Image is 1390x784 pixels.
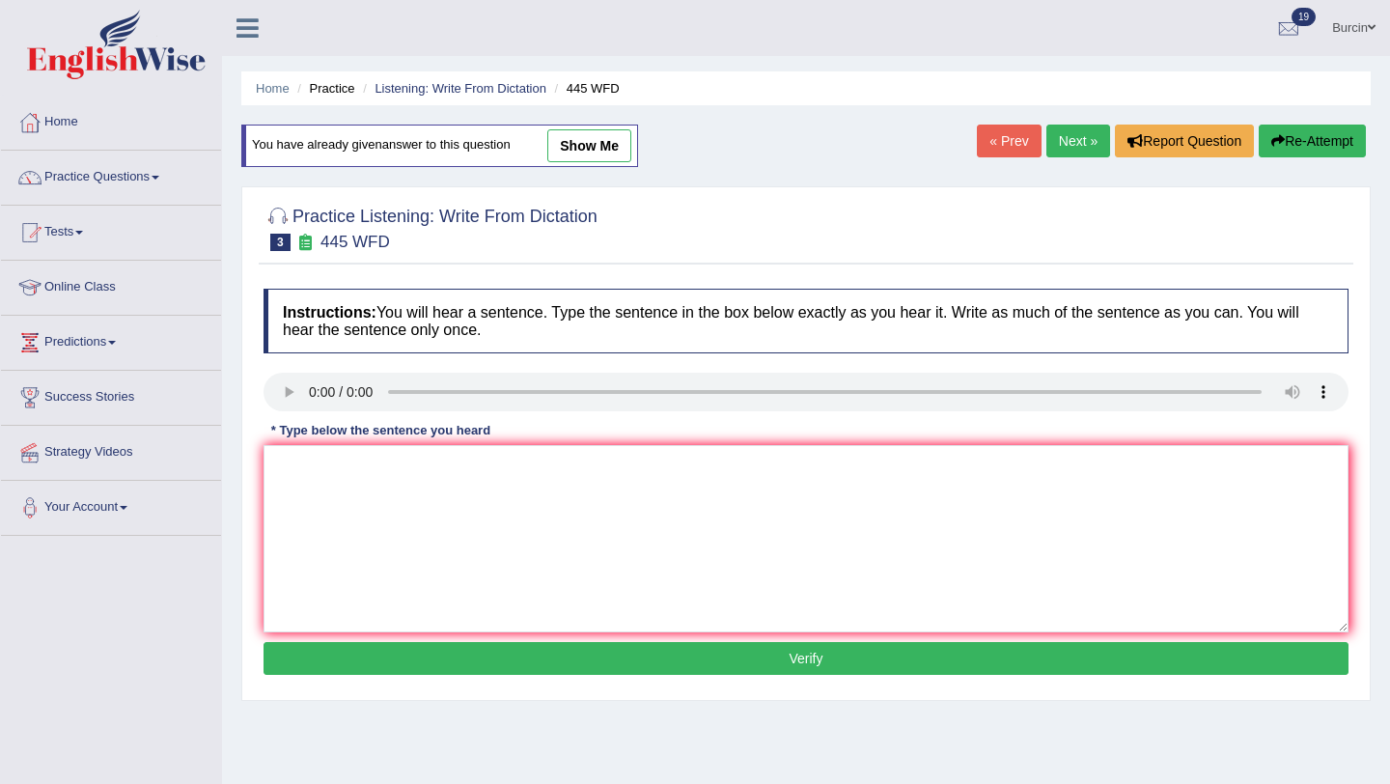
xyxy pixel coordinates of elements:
[1,206,221,254] a: Tests
[1,481,221,529] a: Your Account
[1,96,221,144] a: Home
[270,234,291,251] span: 3
[283,304,376,321] b: Instructions:
[375,81,546,96] a: Listening: Write From Dictation
[547,129,631,162] a: show me
[264,203,598,251] h2: Practice Listening: Write From Dictation
[1292,8,1316,26] span: 19
[264,421,498,439] div: * Type below the sentence you heard
[977,125,1041,157] a: « Prev
[1046,125,1110,157] a: Next »
[1,261,221,309] a: Online Class
[292,79,354,98] li: Practice
[1,151,221,199] a: Practice Questions
[264,289,1348,353] h4: You will hear a sentence. Type the sentence in the box below exactly as you hear it. Write as muc...
[320,233,390,251] small: 445 WFD
[264,642,1348,675] button: Verify
[1,316,221,364] a: Predictions
[256,81,290,96] a: Home
[241,125,638,167] div: You have already given answer to this question
[295,234,316,252] small: Exam occurring question
[550,79,620,98] li: 445 WFD
[1115,125,1254,157] button: Report Question
[1259,125,1366,157] button: Re-Attempt
[1,426,221,474] a: Strategy Videos
[1,371,221,419] a: Success Stories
